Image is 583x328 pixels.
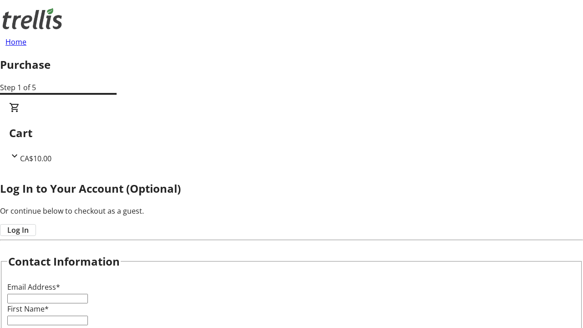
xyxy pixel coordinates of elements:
[7,225,29,236] span: Log In
[9,102,574,164] div: CartCA$10.00
[7,282,60,292] label: Email Address*
[8,253,120,270] h2: Contact Information
[20,154,51,164] span: CA$10.00
[9,125,574,141] h2: Cart
[7,304,49,314] label: First Name*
